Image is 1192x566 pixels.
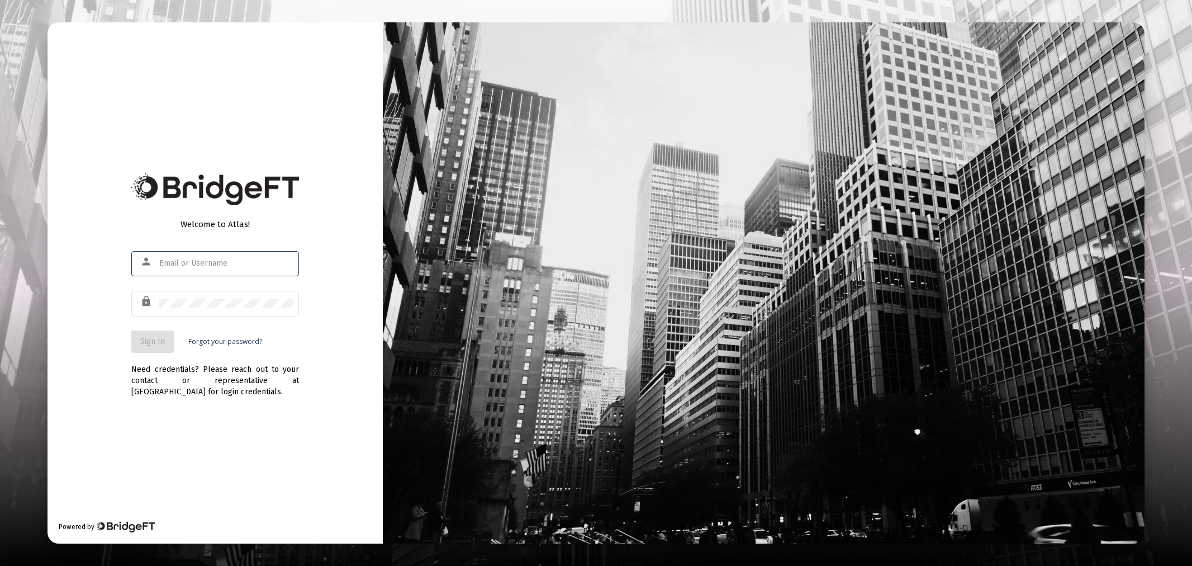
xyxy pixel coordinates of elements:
[140,295,154,308] mat-icon: lock
[140,255,154,268] mat-icon: person
[59,521,154,532] div: Powered by
[188,336,262,347] a: Forgot your password?
[131,353,299,398] div: Need credentials? Please reach out to your contact or representative at [GEOGRAPHIC_DATA] for log...
[96,521,154,532] img: Bridge Financial Technology Logo
[140,337,165,346] span: Sign In
[159,259,293,268] input: Email or Username
[131,173,299,205] img: Bridge Financial Technology Logo
[131,219,299,230] div: Welcome to Atlas!
[131,331,174,353] button: Sign In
